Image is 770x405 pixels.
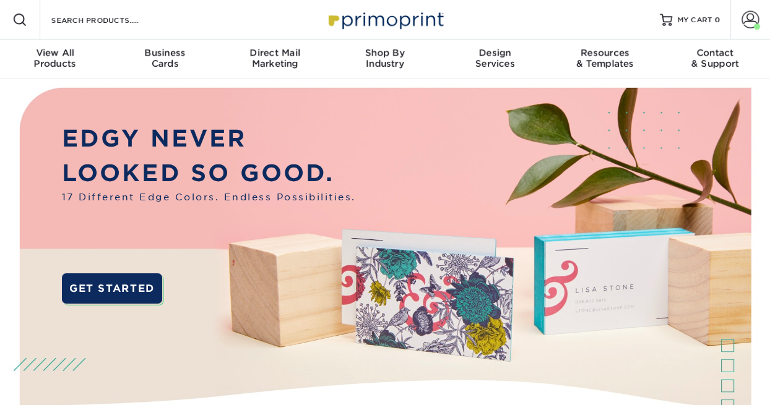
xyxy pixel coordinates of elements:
a: GET STARTED [62,273,163,304]
div: & Templates [550,47,660,69]
a: Resources& Templates [550,40,660,79]
p: LOOKED SO GOOD. [62,156,356,190]
a: Direct MailMarketing [220,40,330,79]
a: BusinessCards [110,40,220,79]
span: 17 Different Edge Colors. Endless Possibilities. [62,190,356,204]
p: EDGY NEVER [62,121,356,156]
div: & Support [660,47,770,69]
img: Primoprint [323,6,447,33]
a: Contact& Support [660,40,770,79]
span: Contact [660,47,770,58]
span: Direct Mail [220,47,330,58]
span: Resources [550,47,660,58]
a: DesignServices [440,40,550,79]
div: Services [440,47,550,69]
span: Shop By [330,47,440,58]
div: Industry [330,47,440,69]
span: 0 [715,15,720,24]
input: SEARCH PRODUCTS..... [50,12,171,27]
div: Cards [110,47,220,69]
span: Business [110,47,220,58]
span: Design [440,47,550,58]
span: MY CART [677,15,712,25]
a: Shop ByIndustry [330,40,440,79]
div: Marketing [220,47,330,69]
